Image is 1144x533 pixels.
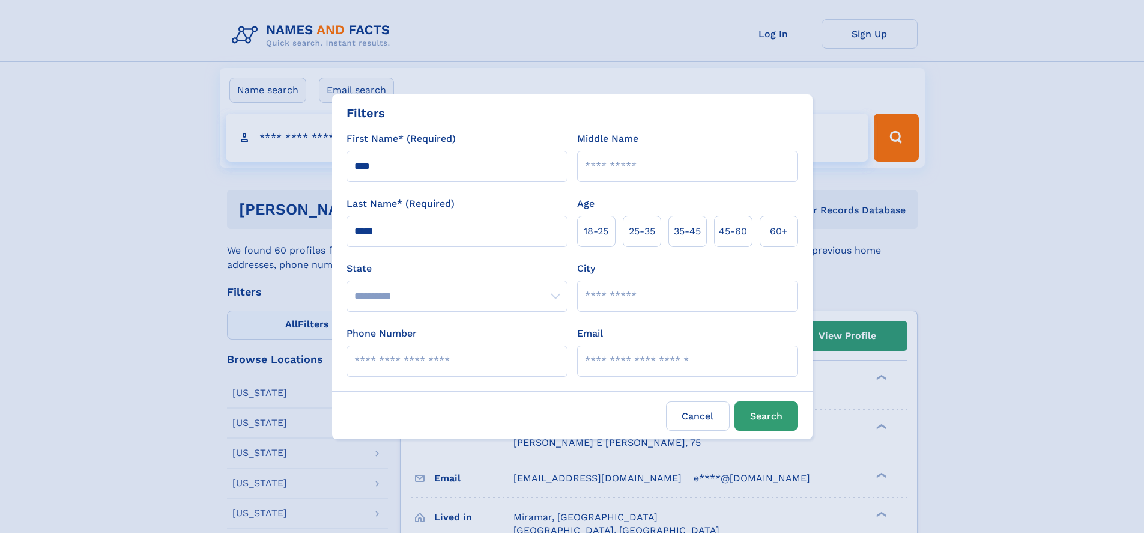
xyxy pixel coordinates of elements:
label: First Name* (Required) [347,132,456,146]
label: Middle Name [577,132,638,146]
button: Search [734,401,798,431]
span: 60+ [770,224,788,239]
span: 25‑35 [629,224,655,239]
label: Age [577,196,595,211]
label: City [577,261,595,276]
span: 18‑25 [584,224,608,239]
label: State [347,261,567,276]
span: 35‑45 [674,224,701,239]
div: Filters [347,104,385,122]
label: Phone Number [347,326,417,341]
label: Email [577,326,603,341]
label: Last Name* (Required) [347,196,455,211]
label: Cancel [666,401,730,431]
span: 45‑60 [719,224,747,239]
